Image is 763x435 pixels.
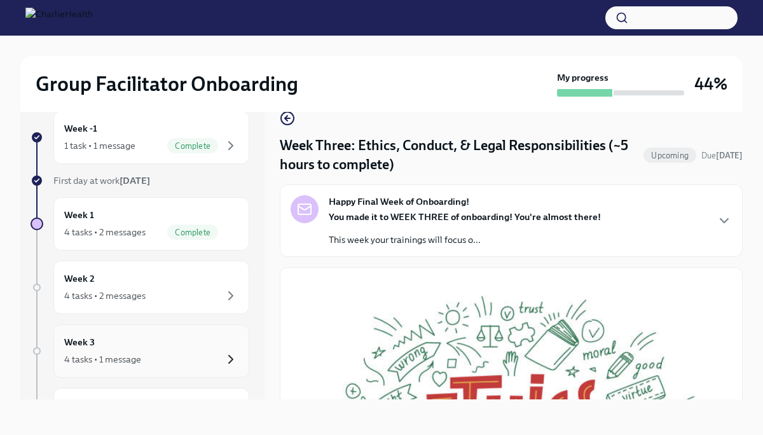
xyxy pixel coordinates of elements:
h6: Week 4 [64,399,95,413]
h2: Group Facilitator Onboarding [36,71,298,97]
strong: You made it to WEEK THREE of onboarding! You're almost there! [329,211,601,223]
strong: [DATE] [716,151,743,160]
div: 4 tasks • 1 message [64,353,141,366]
div: 1 task • 1 message [64,139,135,152]
h6: Week 3 [64,335,95,349]
span: Complete [167,228,218,237]
span: Complete [167,141,218,151]
img: CharlieHealth [25,8,93,28]
h6: Week 1 [64,208,94,222]
span: September 1st, 2025 09:00 [701,149,743,162]
div: 4 tasks • 2 messages [64,289,146,302]
a: Week 14 tasks • 2 messagesComplete [31,197,249,251]
p: This week your trainings will focus o... [329,233,601,246]
h6: Week 2 [64,272,95,286]
span: Upcoming [643,151,696,160]
div: 4 tasks • 2 messages [64,226,146,238]
span: First day at work [53,175,150,186]
strong: [DATE] [120,175,150,186]
h6: Week -1 [64,121,97,135]
a: Week 24 tasks • 2 messages [31,261,249,314]
h4: Week Three: Ethics, Conduct, & Legal Responsibilities (~5 hours to complete) [280,136,638,174]
a: Week -11 task • 1 messageComplete [31,111,249,164]
strong: Happy Final Week of Onboarding! [329,195,469,208]
strong: My progress [557,71,608,84]
a: First day at work[DATE] [31,174,249,187]
a: Week 34 tasks • 1 message [31,324,249,378]
span: Due [701,151,743,160]
h3: 44% [694,72,727,95]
